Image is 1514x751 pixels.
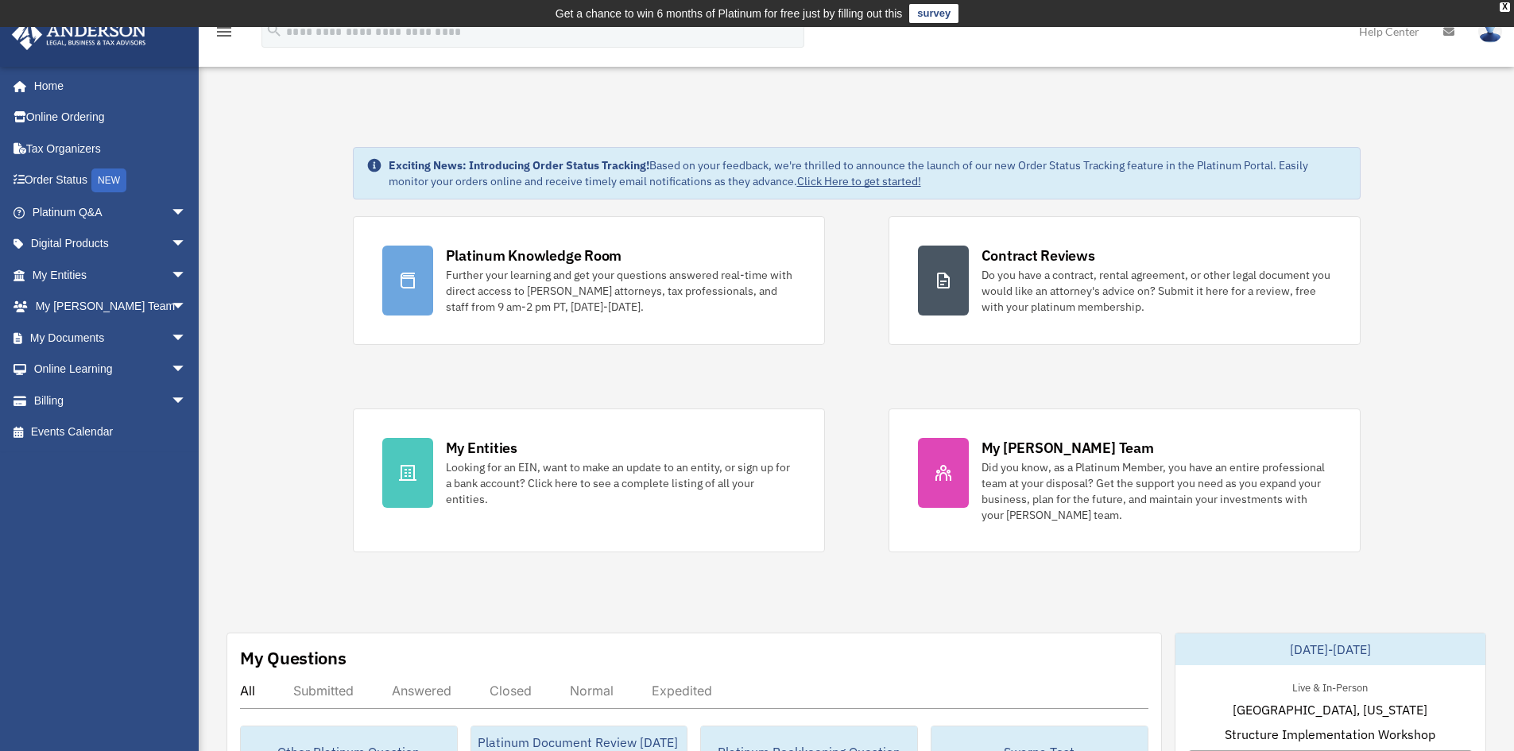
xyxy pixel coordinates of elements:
span: arrow_drop_down [171,354,203,386]
strong: Exciting News: Introducing Order Status Tracking! [389,158,649,172]
a: menu [215,28,234,41]
div: [DATE]-[DATE] [1175,633,1485,665]
span: arrow_drop_down [171,228,203,261]
div: My Questions [240,646,347,670]
img: Anderson Advisors Platinum Portal [7,19,151,50]
div: Did you know, as a Platinum Member, you have an entire professional team at your disposal? Get th... [982,459,1331,523]
i: search [265,21,283,39]
span: arrow_drop_down [171,291,203,323]
a: Billingarrow_drop_down [11,385,211,416]
div: Do you have a contract, rental agreement, or other legal document you would like an attorney's ad... [982,267,1331,315]
i: menu [215,22,234,41]
a: Platinum Knowledge Room Further your learning and get your questions answered real-time with dire... [353,216,825,345]
div: close [1500,2,1510,12]
a: Click Here to get started! [797,174,921,188]
div: All [240,683,255,699]
span: arrow_drop_down [171,385,203,417]
a: My Entities Looking for an EIN, want to make an update to an entity, or sign up for a bank accoun... [353,408,825,552]
div: My [PERSON_NAME] Team [982,438,1154,458]
img: User Pic [1478,20,1502,43]
a: Online Learningarrow_drop_down [11,354,211,385]
a: Home [11,70,203,102]
a: My [PERSON_NAME] Teamarrow_drop_down [11,291,211,323]
a: Online Ordering [11,102,211,134]
span: arrow_drop_down [171,196,203,229]
div: Based on your feedback, we're thrilled to announce the launch of our new Order Status Tracking fe... [389,157,1347,189]
a: My [PERSON_NAME] Team Did you know, as a Platinum Member, you have an entire professional team at... [889,408,1361,552]
div: Answered [392,683,451,699]
a: Contract Reviews Do you have a contract, rental agreement, or other legal document you would like... [889,216,1361,345]
a: Platinum Q&Aarrow_drop_down [11,196,211,228]
div: Normal [570,683,614,699]
span: arrow_drop_down [171,322,203,354]
a: My Entitiesarrow_drop_down [11,259,211,291]
span: arrow_drop_down [171,259,203,292]
div: Get a chance to win 6 months of Platinum for free just by filling out this [556,4,903,23]
div: Live & In-Person [1280,678,1380,695]
a: Tax Organizers [11,133,211,165]
div: Expedited [652,683,712,699]
span: [GEOGRAPHIC_DATA], [US_STATE] [1233,700,1427,719]
div: Platinum Knowledge Room [446,246,622,265]
a: Events Calendar [11,416,211,448]
a: My Documentsarrow_drop_down [11,322,211,354]
div: My Entities [446,438,517,458]
a: survey [909,4,958,23]
div: Contract Reviews [982,246,1095,265]
span: Structure Implementation Workshop [1225,725,1435,744]
div: Submitted [293,683,354,699]
div: Closed [490,683,532,699]
a: Order StatusNEW [11,165,211,197]
div: Looking for an EIN, want to make an update to an entity, or sign up for a bank account? Click her... [446,459,796,507]
a: Digital Productsarrow_drop_down [11,228,211,260]
div: Further your learning and get your questions answered real-time with direct access to [PERSON_NAM... [446,267,796,315]
div: NEW [91,168,126,192]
